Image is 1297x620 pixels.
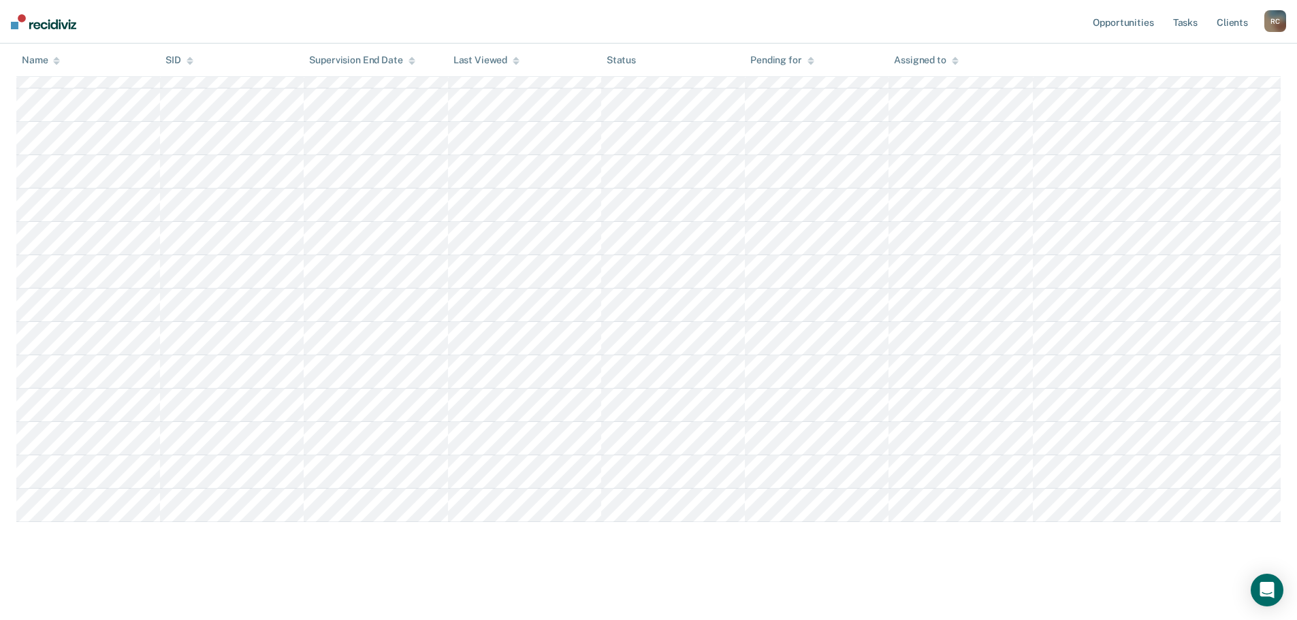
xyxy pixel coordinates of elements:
[750,54,814,66] div: Pending for
[165,54,193,66] div: SID
[1264,10,1286,32] div: R C
[1251,574,1283,606] div: Open Intercom Messenger
[22,54,60,66] div: Name
[607,54,636,66] div: Status
[1264,10,1286,32] button: RC
[894,54,958,66] div: Assigned to
[453,54,519,66] div: Last Viewed
[11,14,76,29] img: Recidiviz
[309,54,415,66] div: Supervision End Date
